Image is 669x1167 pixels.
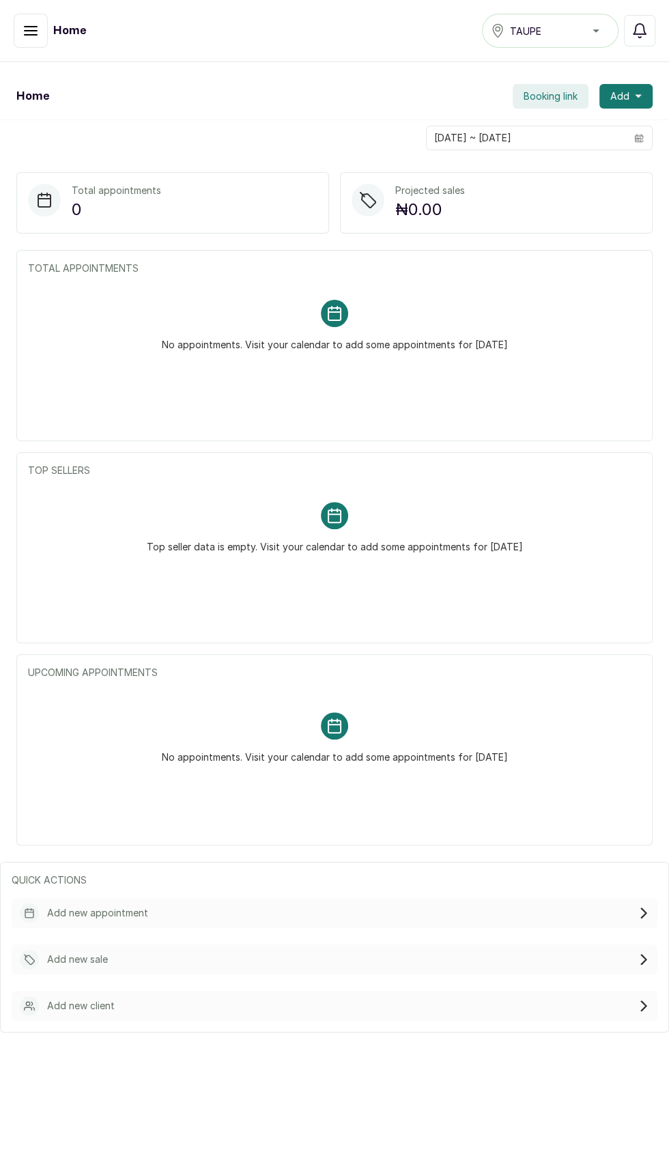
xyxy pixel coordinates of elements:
button: Add [599,84,653,109]
p: TOP SELLERS [28,464,641,477]
p: No appointments. Visit your calendar to add some appointments for [DATE] [162,740,508,764]
p: TOTAL APPOINTMENTS [28,262,641,275]
p: Projected sales [395,184,465,197]
p: 0 [72,197,161,222]
p: No appointments. Visit your calendar to add some appointments for [DATE] [162,327,508,352]
p: Top seller data is empty. Visit your calendar to add some appointments for [DATE] [147,529,523,554]
h1: Home [53,23,86,39]
button: Booking link [513,84,588,109]
p: UPCOMING APPOINTMENTS [28,666,641,679]
span: Add [610,89,629,103]
button: TAUPE [482,14,618,48]
input: Select date [427,126,626,150]
h1: Home [16,88,49,104]
p: QUICK ACTIONS [12,873,657,887]
span: TAUPE [510,24,541,38]
p: Add new appointment [47,906,148,920]
p: Add new client [47,999,115,1013]
p: Add new sale [47,953,108,966]
p: ₦0.00 [395,197,465,222]
p: Total appointments [72,184,161,197]
svg: calendar [634,133,644,143]
span: Booking link [524,89,578,103]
